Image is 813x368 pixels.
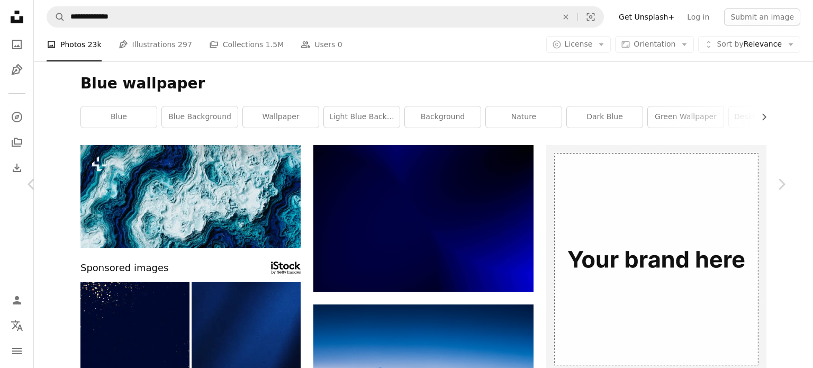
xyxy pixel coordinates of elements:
[546,145,766,365] img: file-1635990775102-c9800842e1cdimage
[80,74,766,93] h1: Blue wallpaper
[162,106,238,128] a: blue background
[405,106,481,128] a: background
[6,315,28,336] button: Language
[243,106,319,128] a: wallpaper
[486,106,562,128] a: nature
[717,40,743,48] span: Sort by
[567,106,643,128] a: dark blue
[648,106,724,128] a: green wallpaper
[749,133,813,235] a: Next
[338,39,342,50] span: 0
[634,40,675,48] span: Orientation
[6,132,28,153] a: Collections
[615,36,694,53] button: Orientation
[546,36,611,53] button: License
[313,213,534,223] a: blue and white abstract painting
[119,28,192,61] a: Illustrations 297
[554,7,577,27] button: Clear
[612,8,681,25] a: Get Unsplash+
[81,106,157,128] a: blue
[266,39,284,50] span: 1.5M
[578,7,603,27] button: Visual search
[80,191,301,201] a: a blue and white abstract painting
[681,8,716,25] a: Log in
[313,145,534,292] img: blue and white abstract painting
[565,40,593,48] span: License
[6,106,28,128] a: Explore
[301,28,342,61] a: Users 0
[324,106,400,128] a: light blue background
[6,59,28,80] a: Illustrations
[47,6,604,28] form: Find visuals sitewide
[80,145,301,248] img: a blue and white abstract painting
[717,39,782,50] span: Relevance
[178,39,192,50] span: 297
[6,290,28,311] a: Log in / Sign up
[80,261,168,276] span: Sponsored images
[724,8,800,25] button: Submit an image
[47,7,65,27] button: Search Unsplash
[754,106,766,128] button: scroll list to the right
[6,340,28,362] button: Menu
[698,36,800,53] button: Sort byRelevance
[6,34,28,55] a: Photos
[209,28,284,61] a: Collections 1.5M
[729,106,805,128] a: desktop wallpaper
